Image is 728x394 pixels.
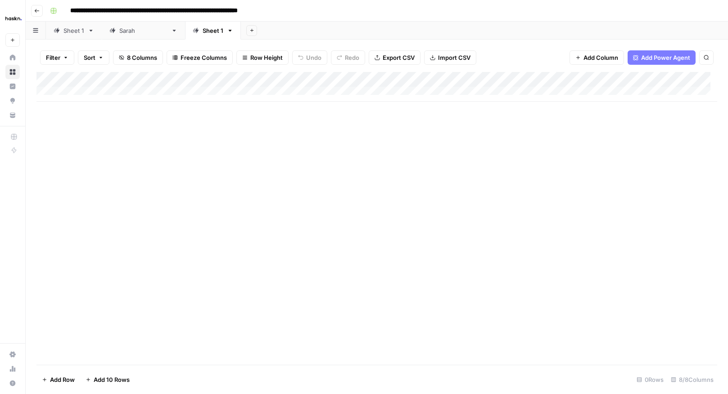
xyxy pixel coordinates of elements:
a: Browse [5,65,20,79]
a: Your Data [5,108,20,122]
span: Filter [46,53,60,62]
div: Sheet 1 [63,26,84,35]
a: Sheet 1 [46,22,102,40]
a: Home [5,50,20,65]
span: Undo [306,53,321,62]
div: [PERSON_NAME] [119,26,167,35]
a: Opportunities [5,94,20,108]
button: Workspace: Haskn [5,7,20,30]
span: Freeze Columns [181,53,227,62]
button: Redo [331,50,365,65]
span: Import CSV [438,53,470,62]
div: 8/8 Columns [667,372,717,387]
a: Usage [5,362,20,376]
button: Add Row [36,372,80,387]
span: 8 Columns [127,53,157,62]
button: Sort [78,50,109,65]
span: Redo [345,53,359,62]
button: Filter [40,50,74,65]
span: Sort [84,53,95,62]
span: Row Height [250,53,283,62]
span: Add Power Agent [641,53,690,62]
div: 0 Rows [633,372,667,387]
div: Sheet 1 [203,26,223,35]
button: 8 Columns [113,50,163,65]
a: [PERSON_NAME] [102,22,185,40]
a: Sheet 1 [185,22,241,40]
span: Add 10 Rows [94,375,130,384]
a: Settings [5,347,20,362]
a: Insights [5,79,20,94]
span: Add Column [583,53,618,62]
button: Help + Support [5,376,20,390]
span: Add Row [50,375,75,384]
button: Import CSV [424,50,476,65]
span: Export CSV [383,53,415,62]
button: Add Power Agent [628,50,696,65]
button: Row Height [236,50,289,65]
button: Undo [292,50,327,65]
button: Add Column [570,50,624,65]
button: Freeze Columns [167,50,233,65]
button: Export CSV [369,50,421,65]
button: Add 10 Rows [80,372,135,387]
img: Haskn Logo [5,10,22,27]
